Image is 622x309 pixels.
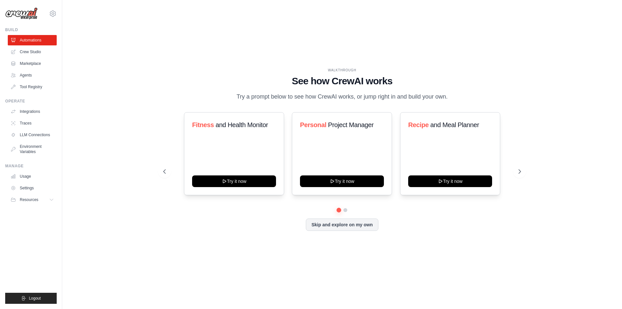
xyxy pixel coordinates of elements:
[192,121,214,128] span: Fitness
[5,293,57,304] button: Logout
[8,195,57,205] button: Resources
[8,82,57,92] a: Tool Registry
[8,106,57,117] a: Integrations
[8,171,57,182] a: Usage
[408,175,492,187] button: Try it now
[306,219,378,231] button: Skip and explore on my own
[590,278,622,309] iframe: Chat Widget
[29,296,41,301] span: Logout
[8,118,57,128] a: Traces
[430,121,479,128] span: and Meal Planner
[163,75,521,87] h1: See how CrewAI works
[233,92,451,101] p: Try a prompt below to see how CrewAI works, or jump right in and build your own.
[8,183,57,193] a: Settings
[8,70,57,80] a: Agents
[328,121,374,128] span: Project Manager
[5,27,57,32] div: Build
[300,175,384,187] button: Try it now
[8,35,57,45] a: Automations
[163,68,521,73] div: WALKTHROUGH
[20,197,38,202] span: Resources
[408,121,429,128] span: Recipe
[215,121,268,128] span: and Health Monitor
[300,121,326,128] span: Personal
[8,58,57,69] a: Marketplace
[192,175,276,187] button: Try it now
[5,99,57,104] div: Operate
[8,130,57,140] a: LLM Connections
[8,141,57,157] a: Environment Variables
[8,47,57,57] a: Crew Studio
[5,7,38,20] img: Logo
[5,163,57,169] div: Manage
